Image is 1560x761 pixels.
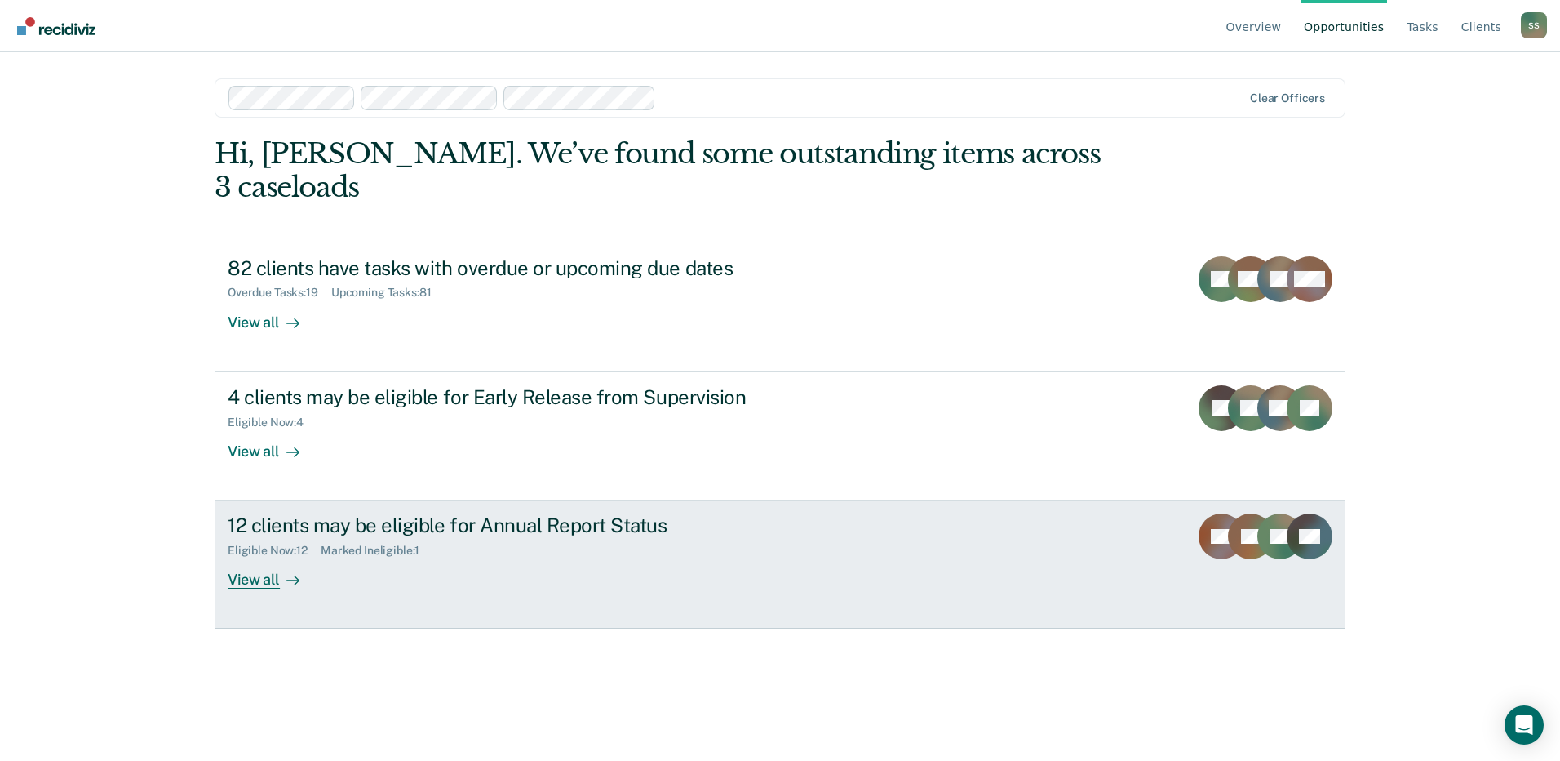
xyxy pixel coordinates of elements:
[17,17,95,35] img: Recidiviz
[228,514,800,537] div: 12 clients may be eligible for Annual Report Status
[228,385,800,409] div: 4 clients may be eligible for Early Release from Supervision
[228,544,321,558] div: Eligible Now : 12
[228,286,331,300] div: Overdue Tasks : 19
[215,243,1345,372] a: 82 clients have tasks with overdue or upcoming due datesOverdue Tasks:19Upcoming Tasks:81View all
[228,256,800,280] div: 82 clients have tasks with overdue or upcoming due dates
[228,300,319,332] div: View all
[331,286,445,300] div: Upcoming Tasks : 81
[1521,12,1547,38] button: Profile dropdown button
[1505,705,1544,745] div: Open Intercom Messenger
[228,558,319,590] div: View all
[321,544,432,558] div: Marked Ineligible : 1
[1250,91,1325,105] div: Clear officers
[228,416,317,429] div: Eligible Now : 4
[228,429,319,461] div: View all
[215,372,1345,501] a: 4 clients may be eligible for Early Release from SupervisionEligible Now:4View all
[215,137,1119,204] div: Hi, [PERSON_NAME]. We’ve found some outstanding items across 3 caseloads
[1521,12,1547,38] div: S S
[215,501,1345,629] a: 12 clients may be eligible for Annual Report StatusEligible Now:12Marked Ineligible:1View all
